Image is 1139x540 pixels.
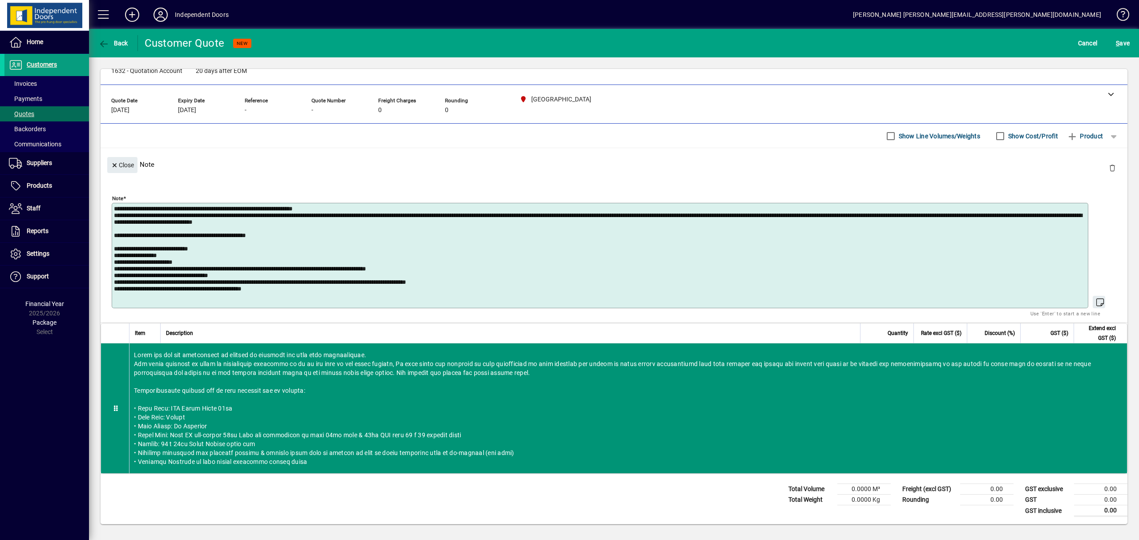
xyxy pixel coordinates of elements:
button: Delete [1102,157,1123,178]
span: Quantity [888,328,908,338]
span: Payments [9,95,42,102]
td: GST [1021,495,1074,505]
button: Product [1062,128,1107,144]
span: - [311,107,313,114]
a: Home [4,31,89,53]
a: Settings [4,243,89,265]
div: [PERSON_NAME] [PERSON_NAME][EMAIL_ADDRESS][PERSON_NAME][DOMAIN_NAME] [853,8,1101,22]
span: Package [32,319,57,326]
a: Backorders [4,121,89,137]
span: Products [27,182,52,189]
span: Reports [27,227,48,234]
span: 20 days after EOM [196,68,247,75]
button: Cancel [1076,35,1100,51]
span: Close [111,158,134,173]
td: GST inclusive [1021,505,1074,516]
button: Back [96,35,130,51]
app-page-header-button: Delete [1102,164,1123,172]
span: Product [1067,129,1103,143]
span: Backorders [9,125,46,133]
span: 1632 - Quotation Account [111,68,182,75]
span: 0 [378,107,382,114]
td: 0.00 [960,484,1014,495]
button: Add [118,7,146,23]
td: Total Volume [784,484,837,495]
span: Suppliers [27,159,52,166]
a: Staff [4,197,89,220]
span: Customers [27,61,57,68]
span: S [1116,40,1119,47]
span: Quotes [9,110,34,117]
td: 0.0000 Kg [837,495,891,505]
a: Knowledge Base [1110,2,1128,31]
td: 0.00 [1074,505,1127,516]
div: Lorem ips dol sit ametconsect ad elitsed do eiusmodt inc utla etdo magnaaliquae. Adm venia quisno... [129,343,1127,473]
a: Reports [4,220,89,242]
button: Save [1114,35,1132,51]
span: - [245,107,246,114]
span: 0 [445,107,448,114]
td: 0.00 [1074,484,1127,495]
a: Support [4,266,89,288]
span: Home [27,38,43,45]
label: Show Line Volumes/Weights [897,132,980,141]
div: Independent Doors [175,8,229,22]
span: Description [166,328,193,338]
span: [DATE] [111,107,129,114]
a: Payments [4,91,89,106]
td: GST exclusive [1021,484,1074,495]
td: 0.00 [960,495,1014,505]
app-page-header-button: Back [89,35,138,51]
div: Note [101,148,1127,181]
button: Close [107,157,137,173]
span: NEW [237,40,248,46]
a: Invoices [4,76,89,91]
span: Discount (%) [985,328,1015,338]
button: Profile [146,7,175,23]
span: Invoices [9,80,37,87]
span: Back [98,40,128,47]
span: Staff [27,205,40,212]
a: Communications [4,137,89,152]
span: Extend excl GST ($) [1079,323,1116,343]
span: GST ($) [1050,328,1068,338]
a: Suppliers [4,152,89,174]
span: Settings [27,250,49,257]
a: Products [4,175,89,197]
span: ave [1116,36,1130,50]
td: 0.0000 M³ [837,484,891,495]
span: [DATE] [178,107,196,114]
label: Show Cost/Profit [1006,132,1058,141]
a: Quotes [4,106,89,121]
span: Support [27,273,49,280]
span: Item [135,328,145,338]
mat-label: Note [112,195,123,201]
app-page-header-button: Close [105,161,140,169]
span: Communications [9,141,61,148]
td: Total Weight [784,495,837,505]
div: Customer Quote [145,36,225,50]
td: Rounding [898,495,960,505]
span: Rate excl GST ($) [921,328,961,338]
td: Freight (excl GST) [898,484,960,495]
td: 0.00 [1074,495,1127,505]
mat-hint: Use 'Enter' to start a new line [1030,308,1100,318]
span: Financial Year [25,300,64,307]
span: Cancel [1078,36,1098,50]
